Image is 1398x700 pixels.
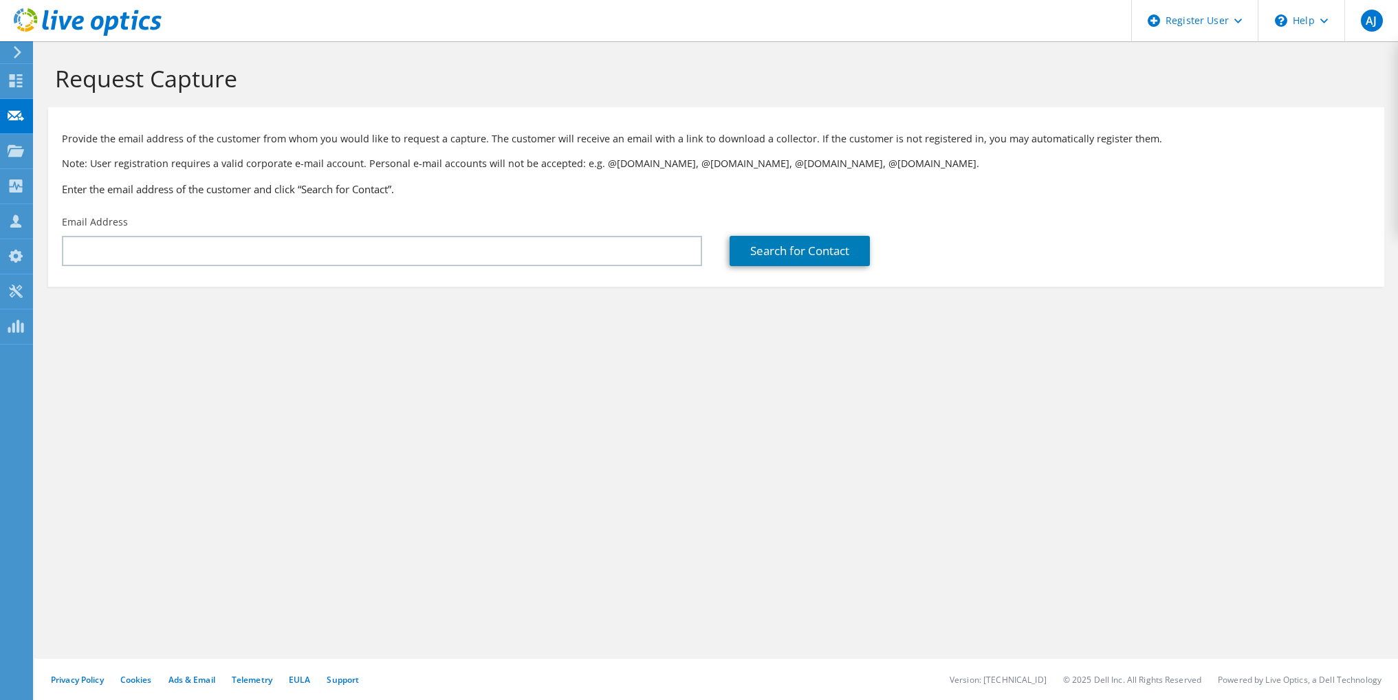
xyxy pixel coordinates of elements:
[168,674,215,686] a: Ads & Email
[120,674,152,686] a: Cookies
[62,156,1370,171] p: Note: User registration requires a valid corporate e-mail account. Personal e-mail accounts will ...
[1275,14,1287,27] svg: \n
[327,674,359,686] a: Support
[55,64,1370,93] h1: Request Capture
[62,182,1370,197] h3: Enter the email address of the customer and click “Search for Contact”.
[232,674,272,686] a: Telemetry
[51,674,104,686] a: Privacy Policy
[1218,674,1381,686] li: Powered by Live Optics, a Dell Technology
[289,674,310,686] a: EULA
[1361,10,1383,32] span: AJ
[1063,674,1201,686] li: © 2025 Dell Inc. All Rights Reserved
[950,674,1047,686] li: Version: [TECHNICAL_ID]
[730,236,870,266] a: Search for Contact
[62,215,128,229] label: Email Address
[62,131,1370,146] p: Provide the email address of the customer from whom you would like to request a capture. The cust...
